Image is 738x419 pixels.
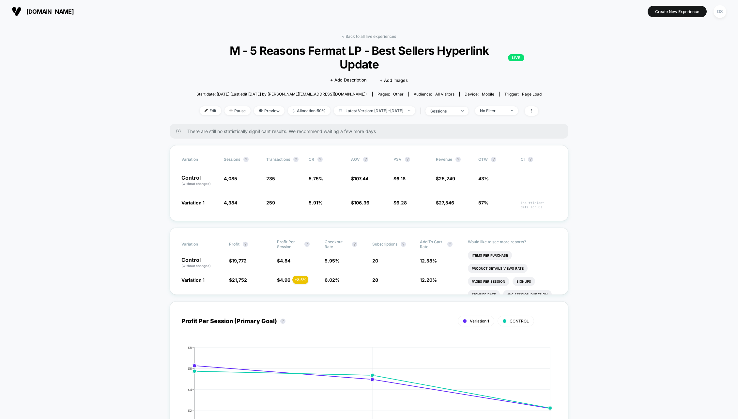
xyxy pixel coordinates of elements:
img: Visually logo [12,7,22,16]
span: Sessions [224,157,240,162]
span: other [393,92,404,97]
span: 6.02 % [325,277,340,283]
img: end [229,109,233,112]
span: Pause [224,106,251,115]
span: CI [521,157,557,162]
button: ? [280,319,285,324]
span: 21,752 [232,277,247,283]
tspan: $8 [188,345,192,349]
button: ? [243,242,248,247]
span: 4,384 [224,200,237,205]
button: ? [528,157,533,162]
span: $ [393,176,406,181]
span: 19,772 [232,258,247,263]
span: Start date: [DATE] (Last edit [DATE] by [PERSON_NAME][EMAIL_ADDRESS][DOMAIN_NAME]) [196,92,367,97]
li: Product Details Views Rate [468,264,528,273]
span: + Add Images [380,78,408,83]
span: 4,085 [224,176,237,181]
span: Insufficient data for CI [521,201,557,209]
span: $ [351,200,369,205]
span: Variation 1 [181,277,205,283]
span: + Add Description [330,77,367,83]
span: All Visitors [435,92,454,97]
button: ? [293,157,299,162]
button: ? [304,242,310,247]
span: 235 [266,176,275,181]
button: ? [363,157,368,162]
button: ? [401,242,406,247]
button: ? [317,157,323,162]
span: $ [351,176,368,181]
span: 107.44 [354,176,368,181]
img: end [461,110,464,112]
span: $ [436,176,455,181]
span: Profit [229,242,239,247]
button: ? [243,157,249,162]
span: Latest Version: [DATE] - [DATE] [334,106,415,115]
img: calendar [339,109,342,112]
button: ? [455,157,461,162]
span: $ [277,277,290,283]
p: LIVE [508,54,524,61]
span: Variation 1 [470,319,489,323]
li: Signups Rate [468,290,500,299]
li: Avg Session Duration [503,290,552,299]
tspan: $4 [188,387,192,391]
span: Transactions [266,157,290,162]
span: $ [436,200,454,205]
span: Add To Cart Rate [420,239,444,249]
span: (without changes) [181,182,211,186]
span: --- [521,177,557,186]
div: Pages: [377,92,404,97]
p: Control [181,257,223,268]
span: 12.20 % [420,277,437,283]
button: ? [405,157,410,162]
li: Pages Per Session [468,277,509,286]
span: $ [393,200,407,205]
button: ? [447,242,453,247]
span: AOV [351,157,360,162]
span: $ [229,277,247,283]
span: Subscriptions [372,242,397,247]
div: sessions [430,109,456,113]
span: mobile [482,92,494,97]
span: 6.28 [396,200,407,205]
img: edit [205,109,208,112]
span: Allocation: 50% [288,106,331,115]
div: + 2.5 % [293,276,308,284]
div: Audience: [414,92,454,97]
span: | [419,106,425,116]
span: CONTROL [510,319,529,323]
button: ? [491,157,496,162]
span: 28 [372,277,378,283]
button: DS [712,5,728,18]
span: PSV [393,157,402,162]
img: rebalance [293,109,295,112]
span: 5.75 % [309,176,323,181]
span: [DOMAIN_NAME] [26,8,74,15]
span: 57% [478,200,488,205]
span: M - 5 Reasons Fermat LP - Best Sellers Hyperlink Update [214,44,525,71]
button: ? [352,242,357,247]
span: 20 [372,258,378,263]
div: No Filter [480,108,506,113]
span: Variation 1 [181,200,205,205]
span: 4.84 [280,258,290,263]
span: Revenue [436,157,452,162]
span: (without changes) [181,264,211,268]
img: end [511,110,513,111]
span: Variation [181,239,217,249]
span: Checkout Rate [325,239,349,249]
span: $ [277,258,290,263]
span: 5.95 % [325,258,340,263]
a: < Back to all live experiences [342,34,396,39]
p: Would like to see more reports? [468,239,557,244]
span: OTW [478,157,514,162]
button: Create New Experience [648,6,707,17]
div: DS [714,5,726,18]
img: end [408,110,410,111]
span: 5.91 % [309,200,323,205]
span: 259 [266,200,275,205]
span: Edit [200,106,221,115]
span: There are still no statistically significant results. We recommend waiting a few more days [187,128,555,134]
